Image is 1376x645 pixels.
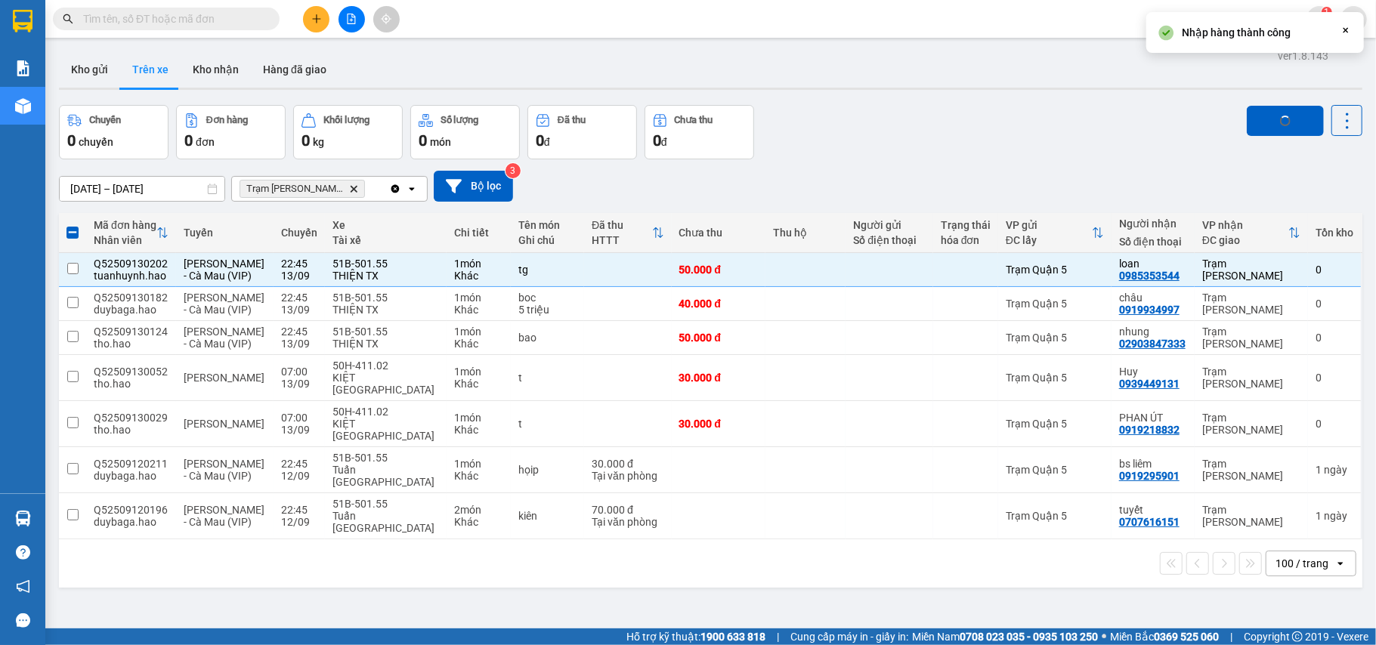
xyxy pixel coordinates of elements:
th: Toggle SortBy [998,213,1112,253]
svg: Close [1340,24,1352,36]
div: 0 [1316,372,1353,384]
span: kg [313,136,324,148]
div: 0985353544 [1119,270,1180,282]
span: [PERSON_NAME] [184,372,264,384]
div: 1 món [454,366,503,378]
span: Hỗ trợ kỹ thuật: [626,628,765,645]
div: Số điện thoại [1119,236,1187,248]
div: 50.000 đ [679,264,759,276]
div: Trạm [PERSON_NAME] [1202,326,1300,350]
div: Tài xế [332,234,439,246]
div: loan [1119,258,1187,270]
span: [PERSON_NAME] - Cà Mau (VIP) [184,504,264,528]
strong: 0708 023 035 - 0935 103 250 [960,631,1098,643]
div: Tên món [518,219,577,231]
div: 1 món [454,258,503,270]
img: logo-vxr [13,10,32,32]
div: Đã thu [558,115,586,125]
div: 0 [1316,264,1353,276]
div: 1 món [454,292,503,304]
div: Chuyến [89,115,121,125]
button: Số lượng0món [410,105,520,159]
span: 0 [536,131,544,150]
div: 1 món [454,412,503,424]
sup: 1 [1322,7,1332,17]
div: 07:00 [281,366,317,378]
svg: Delete [349,184,358,193]
div: Nhập hàng thành công [1182,24,1291,41]
span: món [430,136,451,148]
span: search [63,14,73,24]
div: Nhân viên [94,234,156,246]
div: Người nhận [1119,218,1187,230]
div: 30.000 đ [679,418,759,430]
div: Khác [454,424,503,436]
span: Trạm Tắc Vân, close by backspace [240,180,365,198]
div: ĐC giao [1202,234,1288,246]
strong: 1900 633 818 [700,631,765,643]
div: Mã đơn hàng [94,219,156,231]
span: đ [661,136,667,148]
span: thaihao.hao [1218,9,1306,28]
div: Q52509130202 [94,258,169,270]
button: Khối lượng0kg [293,105,403,159]
div: 0919218832 [1119,424,1180,436]
div: Trạm [PERSON_NAME] [1202,458,1300,482]
div: KIỆT [GEOGRAPHIC_DATA] [332,372,439,396]
div: 0 [1316,298,1353,310]
div: Trạm [PERSON_NAME] [1202,258,1300,282]
span: file-add [346,14,357,24]
div: THIỆN TX [332,338,439,350]
span: [PERSON_NAME] - Cà Mau (VIP) [184,258,264,282]
span: Trạm Tắc Vân [246,183,343,195]
div: tho.hao [94,424,169,436]
th: Toggle SortBy [1195,213,1308,253]
span: question-circle [16,545,30,560]
div: Tuấn [GEOGRAPHIC_DATA] [332,510,439,534]
div: PHAN ÚT [1119,412,1187,424]
div: 40.000 đ [679,298,759,310]
span: 1 [1324,7,1329,17]
div: Khác [454,304,503,316]
div: Q52509130124 [94,326,169,338]
div: Trạng thái [941,219,991,231]
div: VP gửi [1006,219,1092,231]
span: [PERSON_NAME] - Cà Mau (VIP) [184,292,264,316]
div: Số lượng [441,115,479,125]
div: 50.000 đ [679,332,759,344]
div: Q52509130029 [94,412,169,424]
button: Chuyến0chuyến [59,105,169,159]
span: 0 [67,131,76,150]
div: 0939449131 [1119,378,1180,390]
div: Q52509130182 [94,292,169,304]
div: Trạm Quận 5 [1006,510,1104,522]
div: 51B-501.55 [332,326,439,338]
svg: open [406,183,418,195]
span: Cung cấp máy in - giấy in: [790,628,908,645]
img: warehouse-icon [15,98,31,114]
svg: Clear all [389,183,401,195]
div: 13/09 [281,338,317,350]
div: châu [1119,292,1187,304]
div: 51B-501.55 [332,292,439,304]
span: | [1230,628,1232,645]
div: duybaga.hao [94,470,169,482]
div: 13/09 [281,378,317,390]
img: warehouse-icon [15,511,31,526]
div: 1 món [454,326,503,338]
button: Kho nhận [181,51,251,88]
div: kiên [518,510,577,522]
div: Tuyến [184,227,267,239]
span: message [16,613,30,628]
div: 100 / trang [1276,556,1328,571]
span: 0 [653,131,661,150]
div: duybaga.hao [94,516,169,528]
div: 12/09 [281,516,317,528]
span: copyright [1292,631,1303,642]
div: Thu hộ [773,227,838,239]
div: 30.000 đ [679,372,759,384]
div: 13/09 [281,424,317,436]
div: 0 [1316,332,1353,344]
div: Người gửi [853,219,925,231]
div: Đã thu [592,219,651,231]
